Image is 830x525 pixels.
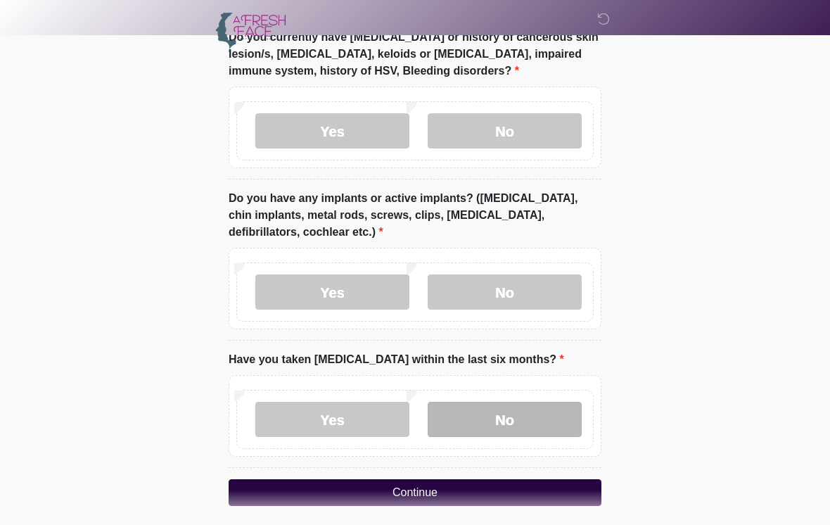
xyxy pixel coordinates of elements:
[428,113,582,148] label: No
[255,402,409,437] label: Yes
[229,479,601,506] button: Continue
[428,274,582,310] label: No
[255,274,409,310] label: Yes
[428,402,582,437] label: No
[215,11,286,53] img: A Fresh Face Aesthetics Inc Logo
[229,190,601,241] label: Do you have any implants or active implants? ([MEDICAL_DATA], chin implants, metal rods, screws, ...
[255,113,409,148] label: Yes
[229,351,564,368] label: Have you taken [MEDICAL_DATA] within the last six months?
